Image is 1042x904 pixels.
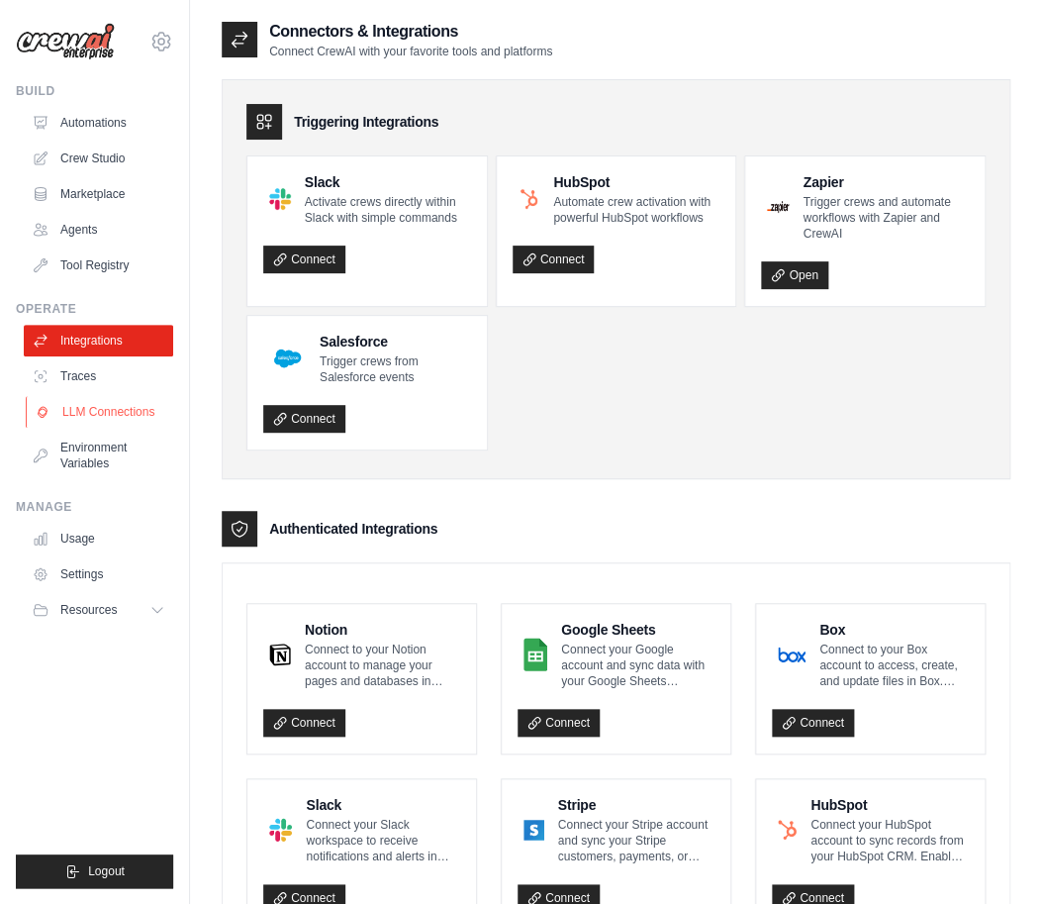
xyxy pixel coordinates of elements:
h4: Salesforce [320,332,471,352]
h4: Stripe [558,795,714,815]
button: Logout [16,854,173,888]
img: Zapier Logo [767,201,789,213]
div: Manage [16,499,173,515]
a: Environment Variables [24,432,173,479]
a: Marketplace [24,178,173,210]
h4: Google Sheets [561,620,714,640]
p: Automate crew activation with powerful HubSpot workflows [553,194,719,226]
span: Resources [60,602,117,618]
a: Crew Studio [24,143,173,174]
img: HubSpot Logo [519,188,539,209]
img: Salesforce Logo [269,341,306,377]
a: Connect [772,709,854,737]
a: Automations [24,107,173,139]
a: Traces [24,360,173,392]
h4: Zapier [803,172,969,192]
a: Connect [518,709,600,737]
span: Logout [88,863,125,879]
a: LLM Connections [26,396,175,428]
p: Connect your Slack workspace to receive notifications and alerts in Slack. Stay connected to impo... [306,817,460,864]
a: Integrations [24,325,173,356]
img: Slack Logo [269,188,291,210]
a: Connect [263,405,345,433]
p: Connect to your Notion account to manage your pages and databases in Notion. Increase your team’s... [305,642,460,689]
img: Slack Logo [269,810,292,850]
p: Connect your HubSpot account to sync records from your HubSpot CRM. Enable your sales team to clo... [810,817,969,864]
a: Agents [24,214,173,246]
h4: Slack [306,795,460,815]
div: Build [16,83,173,99]
a: Connect [263,246,345,273]
h3: Authenticated Integrations [269,519,437,539]
a: Settings [24,558,173,590]
img: HubSpot Logo [778,810,797,850]
h4: HubSpot [810,795,969,815]
p: Trigger crews and automate workflows with Zapier and CrewAI [803,194,969,242]
a: Open [761,261,827,289]
h3: Triggering Integrations [294,112,438,132]
h4: Slack [305,172,471,192]
p: Activate crews directly within Slack with simple commands [305,194,471,226]
a: Tool Registry [24,250,173,281]
img: Google Sheets Logo [523,635,547,674]
img: Box Logo [778,635,805,674]
img: Stripe Logo [523,810,544,850]
p: Connect your Stripe account and sync your Stripe customers, payments, or products. Grow your busi... [558,817,714,864]
button: Resources [24,594,173,626]
h4: Box [819,620,969,640]
h4: HubSpot [553,172,719,192]
a: Connect [263,709,345,737]
img: Logo [16,23,115,60]
p: Connect to your Box account to access, create, and update files in Box. Increase your team’s prod... [819,642,969,689]
p: Trigger crews from Salesforce events [320,353,471,385]
h4: Notion [305,620,460,640]
a: Connect [513,246,595,273]
img: Notion Logo [269,635,291,674]
div: Operate [16,301,173,317]
p: Connect CrewAI with your favorite tools and platforms [269,44,552,59]
a: Usage [24,523,173,554]
p: Connect your Google account and sync data with your Google Sheets spreadsheets. Our Google Sheets... [561,642,714,689]
h2: Connectors & Integrations [269,20,552,44]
